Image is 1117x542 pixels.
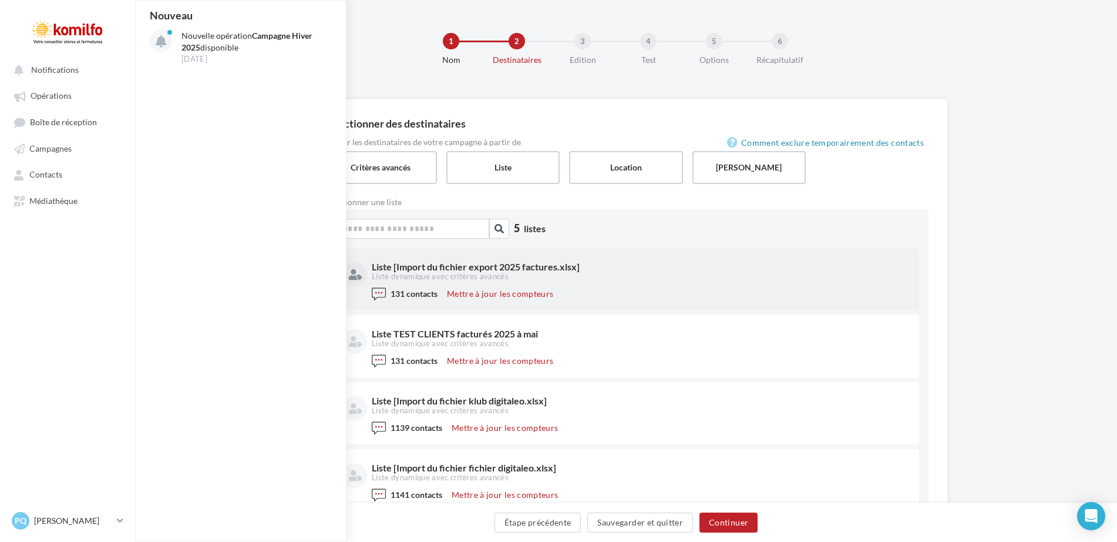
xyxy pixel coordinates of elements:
button: Mettre à jour les compteurs [442,287,558,301]
span: PQ [15,515,26,527]
div: Open Intercom Messenger [1077,502,1105,530]
div: 2 [509,33,525,49]
div: Liste dynamique avec critères avancés [372,272,907,282]
span: Opérations [31,91,72,101]
div: Nom [413,54,489,66]
label: [PERSON_NAME] [692,151,806,184]
span: Campagnes [29,143,72,153]
button: Mettre à jour les compteurs [442,354,558,368]
p: [PERSON_NAME] [34,515,112,527]
div: Liste dynamique avec critères avancés [372,339,907,349]
button: Étape précédente [494,513,581,533]
div: Liste [Import du fichier klub digitaleo.xlsx] [372,396,907,406]
div: Test [611,54,686,66]
div: Edition [545,54,620,66]
div: 1 [443,33,459,49]
span: 1139 contacts [391,423,442,433]
div: Liste dynamique avec critères avancés [372,473,907,483]
span: Notifications [31,65,79,75]
div: Liste dynamique avec critères avancés [372,406,907,416]
div: Liste TEST CLIENTS facturés 2025 à mai [372,329,907,339]
span: 131 contacts [391,356,438,366]
a: Contacts [7,163,128,185]
div: Options [677,54,752,66]
a: Campagnes [7,138,128,159]
span: listes [524,223,546,234]
label: Location [569,151,682,184]
div: Liste [Import du fichier fichier digitaleo.xlsx] [372,463,907,473]
div: Choisir les destinataires de votre campagne à partir de [324,138,928,146]
div: Récapitulatif [742,54,817,66]
div: Sélectionner des destinataires [324,118,928,129]
div: Liste [Import du fichier export 2025 factures.xlsx] [372,262,907,272]
a: Comment exclure temporairement des contacts [727,136,928,150]
button: Notifications [7,59,123,80]
div: 6 [772,33,788,49]
span: 5 [514,221,520,236]
label: Liste [446,151,560,184]
div: 5 [706,33,722,49]
span: 131 contacts [391,289,438,299]
button: Continuer [699,513,758,533]
button: Mettre à jour les compteurs [447,488,563,502]
label: Sélectionner une liste [324,198,626,206]
div: Destinataires [479,54,554,66]
a: PQ [PERSON_NAME] [9,510,126,532]
label: Critères avancés [324,151,437,184]
a: Médiathèque [7,190,128,211]
button: Sauvegarder et quitter [587,513,693,533]
a: Boîte de réception [7,111,128,133]
button: Mettre à jour les compteurs [447,421,563,435]
span: 1141 contacts [391,490,442,500]
div: 4 [640,33,657,49]
span: Boîte de réception [30,117,97,127]
div: 3 [574,33,591,49]
span: Contacts [29,170,62,180]
span: Médiathèque [29,196,78,206]
a: Opérations [7,85,128,106]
